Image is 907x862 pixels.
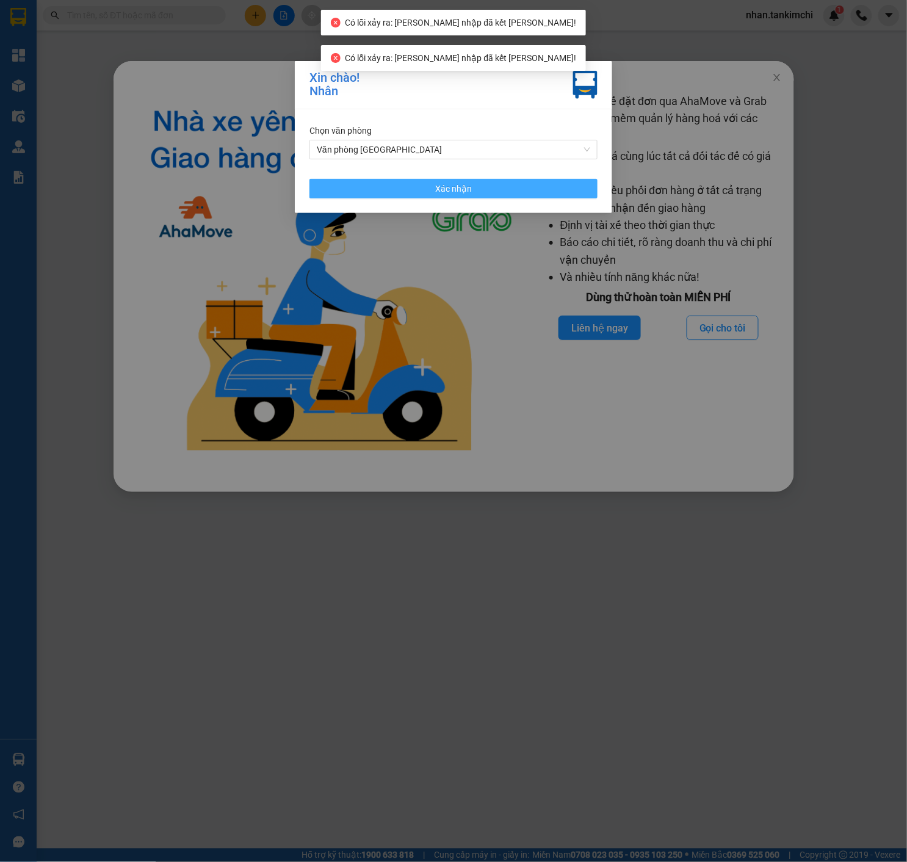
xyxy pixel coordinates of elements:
[345,53,577,63] span: Có lỗi xảy ra: [PERSON_NAME] nhập đã kết [PERSON_NAME]!
[345,18,577,27] span: Có lỗi xảy ra: [PERSON_NAME] nhập đã kết [PERSON_NAME]!
[309,71,360,99] div: Xin chào! Nhân
[309,179,598,198] button: Xác nhận
[435,182,472,195] span: Xác nhận
[309,124,598,137] div: Chọn văn phòng
[331,18,341,27] span: close-circle
[331,53,341,63] span: close-circle
[317,140,590,159] span: Văn phòng Đà Nẵng
[573,71,598,99] img: vxr-icon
